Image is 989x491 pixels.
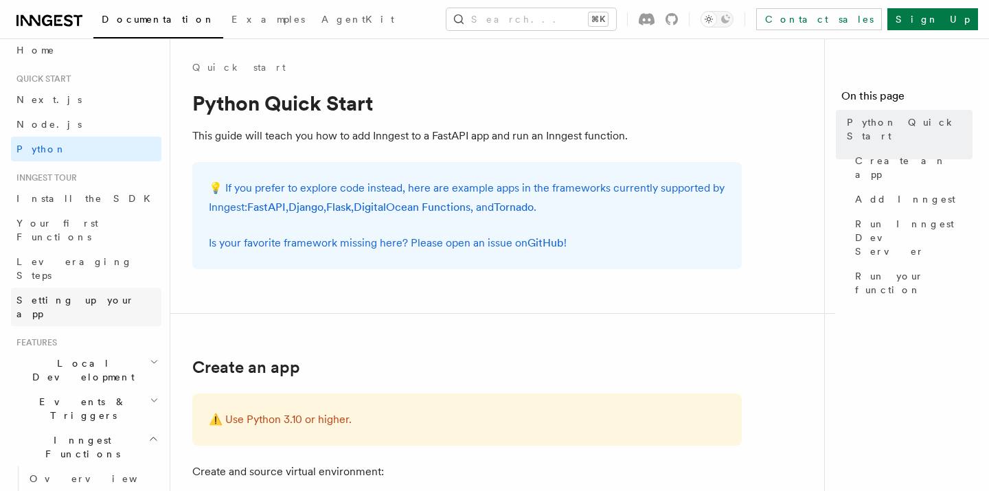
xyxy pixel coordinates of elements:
[11,249,161,288] a: Leveraging Steps
[11,351,161,389] button: Local Development
[11,38,161,62] a: Home
[11,428,161,466] button: Inngest Functions
[288,201,323,214] a: Django
[24,466,161,491] a: Overview
[11,211,161,249] a: Your first Functions
[11,356,150,384] span: Local Development
[11,112,161,137] a: Node.js
[209,179,725,217] p: 💡 If you prefer to explore code instead, here are example apps in the frameworks currently suppor...
[850,264,973,302] a: Run your function
[321,14,394,25] span: AgentKit
[11,337,57,348] span: Features
[16,218,98,242] span: Your first Functions
[11,395,150,422] span: Events & Triggers
[223,4,313,37] a: Examples
[494,201,534,214] a: Tornado
[93,4,223,38] a: Documentation
[887,8,978,30] a: Sign Up
[192,126,742,146] p: This guide will teach you how to add Inngest to a FastAPI app and run an Inngest function.
[756,8,882,30] a: Contact sales
[850,187,973,212] a: Add Inngest
[446,8,616,30] button: Search...⌘K
[192,60,286,74] a: Quick start
[192,358,300,377] a: Create an app
[850,148,973,187] a: Create an app
[313,4,402,37] a: AgentKit
[102,14,215,25] span: Documentation
[192,91,742,115] h1: Python Quick Start
[847,115,973,143] span: Python Quick Start
[16,256,133,281] span: Leveraging Steps
[855,192,955,206] span: Add Inngest
[16,144,67,155] span: Python
[11,389,161,428] button: Events & Triggers
[11,186,161,211] a: Install the SDK
[11,87,161,112] a: Next.js
[16,193,159,204] span: Install the SDK
[850,212,973,264] a: Run Inngest Dev Server
[855,154,973,181] span: Create an app
[841,88,973,110] h4: On this page
[11,137,161,161] a: Python
[354,201,470,214] a: DigitalOcean Functions
[209,410,725,429] p: ⚠️ Use Python 3.10 or higher.
[16,43,55,57] span: Home
[11,433,148,461] span: Inngest Functions
[11,288,161,326] a: Setting up your app
[231,14,305,25] span: Examples
[855,269,973,297] span: Run your function
[701,11,734,27] button: Toggle dark mode
[16,94,82,105] span: Next.js
[326,201,351,214] a: Flask
[247,201,286,214] a: FastAPI
[30,473,171,484] span: Overview
[209,233,725,253] p: Is your favorite framework missing here? Please open an issue on !
[16,119,82,130] span: Node.js
[841,110,973,148] a: Python Quick Start
[192,462,742,481] p: Create and source virtual environment:
[527,236,564,249] a: GitHub
[589,12,608,26] kbd: ⌘K
[855,217,973,258] span: Run Inngest Dev Server
[11,73,71,84] span: Quick start
[16,295,135,319] span: Setting up your app
[11,172,77,183] span: Inngest tour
